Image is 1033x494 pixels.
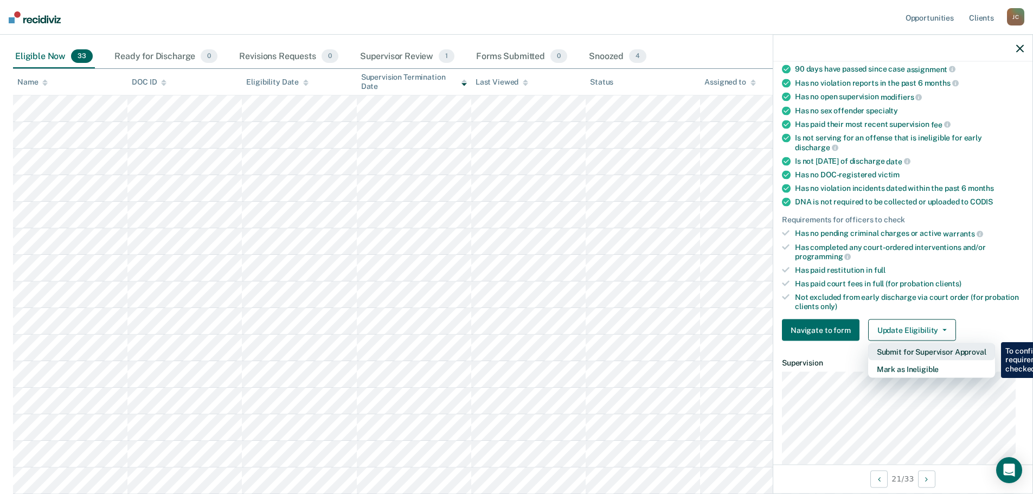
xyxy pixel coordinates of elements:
[795,170,1024,179] div: Has no DOC-registered
[322,49,338,63] span: 0
[925,79,959,87] span: months
[795,92,1024,102] div: Has no open supervision
[17,78,48,87] div: Name
[474,45,569,69] div: Forms Submitted
[629,49,646,63] span: 4
[361,73,467,91] div: Supervision Termination Date
[907,65,955,73] span: assignment
[968,184,994,193] span: months
[550,49,567,63] span: 0
[795,266,1024,275] div: Has paid restitution in
[71,49,93,63] span: 33
[874,266,886,274] span: full
[795,64,1024,74] div: 90 days have passed since case
[795,242,1024,261] div: Has completed any court-ordered interventions and/or
[782,319,859,341] button: Navigate to form
[943,229,983,238] span: warrants
[795,78,1024,88] div: Has no violation reports in the past 6
[590,78,613,87] div: Status
[13,45,95,69] div: Eligible Now
[795,279,1024,288] div: Has paid court fees in full (for probation
[866,106,898,114] span: specialty
[237,45,340,69] div: Revisions Requests
[1007,8,1024,25] div: J C
[358,45,457,69] div: Supervisor Review
[868,343,995,361] button: Submit for Supervisor Approval
[476,78,528,87] div: Last Viewed
[795,106,1024,115] div: Has no sex offender
[970,197,993,206] span: CODIS
[704,78,755,87] div: Assigned to
[918,470,935,487] button: Next Opportunity
[132,78,166,87] div: DOC ID
[439,49,454,63] span: 1
[246,78,309,87] div: Eligibility Date
[870,470,888,487] button: Previous Opportunity
[201,49,217,63] span: 0
[868,319,956,341] button: Update Eligibility
[795,156,1024,166] div: Is not [DATE] of discharge
[9,11,61,23] img: Recidiviz
[868,361,995,378] button: Mark as Ineligible
[820,301,837,310] span: only)
[886,157,910,165] span: date
[782,215,1024,224] div: Requirements for officers to check
[773,464,1032,493] div: 21 / 33
[795,292,1024,311] div: Not excluded from early discharge via court order (for probation clients
[782,358,1024,368] dt: Supervision
[881,92,922,101] span: modifiers
[795,197,1024,207] div: DNA is not required to be collected or uploaded to
[935,279,961,287] span: clients)
[112,45,220,69] div: Ready for Discharge
[795,184,1024,193] div: Has no violation incidents dated within the past 6
[795,229,1024,239] div: Has no pending criminal charges or active
[996,457,1022,483] div: Open Intercom Messenger
[795,119,1024,129] div: Has paid their most recent supervision
[795,143,838,151] span: discharge
[931,120,951,129] span: fee
[795,252,851,261] span: programming
[587,45,649,69] div: Snoozed
[782,319,864,341] a: Navigate to form link
[878,170,900,179] span: victim
[795,133,1024,152] div: Is not serving for an offense that is ineligible for early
